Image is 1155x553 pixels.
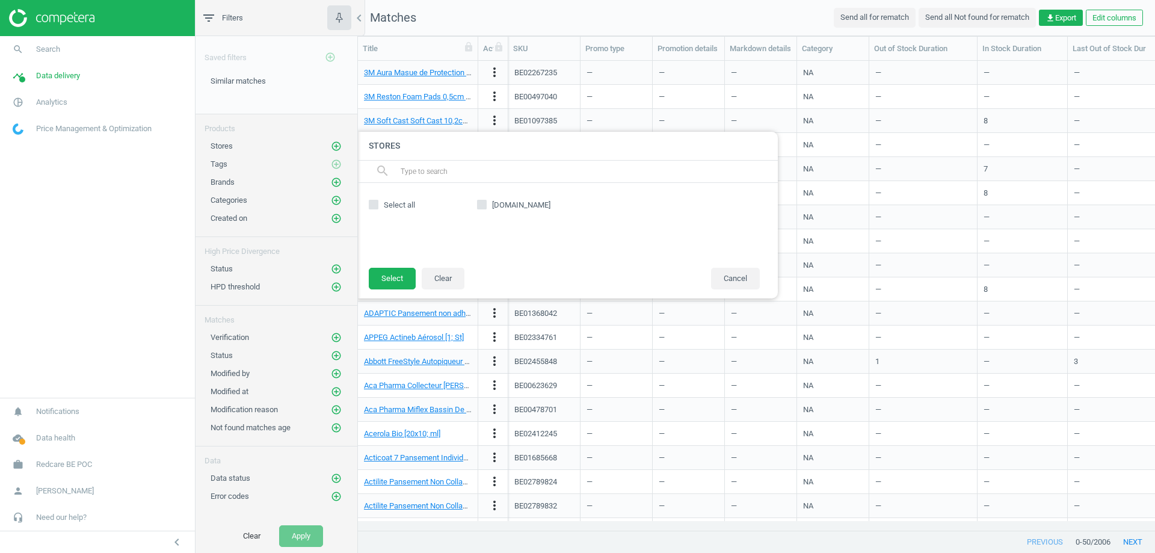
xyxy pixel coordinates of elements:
[211,333,249,342] span: Verification
[36,70,80,81] span: Data delivery
[211,351,233,360] span: Status
[331,177,342,188] i: add_circle_outline
[36,97,67,108] span: Analytics
[211,369,250,378] span: Modified by
[36,44,60,55] span: Search
[211,423,291,432] span: Not found matches age
[331,213,342,224] i: add_circle_outline
[330,490,342,502] button: add_circle_outline
[331,264,342,274] i: add_circle_outline
[211,159,227,168] span: Tags
[7,64,29,87] i: timeline
[330,281,342,293] button: add_circle_outline
[196,36,357,70] div: Saved filters
[211,405,278,414] span: Modification reason
[330,422,342,434] button: add_circle_outline
[330,404,342,416] button: add_circle_outline
[7,38,29,61] i: search
[211,214,247,223] span: Created on
[222,13,243,23] span: Filters
[330,472,342,484] button: add_circle_outline
[330,140,342,152] button: add_circle_outline
[331,141,342,152] i: add_circle_outline
[196,446,357,466] div: Data
[211,282,260,291] span: HPD threshold
[7,400,29,423] i: notifications
[331,159,342,170] i: add_circle_outline
[331,473,342,484] i: add_circle_outline
[36,459,92,470] span: Redcare BE POC
[230,525,273,547] button: Clear
[330,350,342,362] button: add_circle_outline
[331,332,342,343] i: add_circle_outline
[36,486,94,496] span: [PERSON_NAME]
[330,386,342,398] button: add_circle_outline
[7,91,29,114] i: pie_chart_outlined
[36,123,152,134] span: Price Management & Optimization
[211,76,266,85] span: Similar matches
[352,11,366,25] i: chevron_left
[196,114,357,134] div: Products
[331,422,342,433] i: add_circle_outline
[330,176,342,188] button: add_circle_outline
[330,158,342,170] button: add_circle_outline
[9,9,94,27] img: ajHJNr6hYgQAAAAASUVORK5CYII=
[330,263,342,275] button: add_circle_outline
[331,404,342,415] i: add_circle_outline
[279,525,323,547] button: Apply
[330,194,342,206] button: add_circle_outline
[7,506,29,529] i: headset_mic
[330,368,342,380] button: add_circle_outline
[7,427,29,450] i: cloud_done
[211,141,233,150] span: Stores
[357,132,778,160] h4: Stores
[211,264,233,273] span: Status
[318,45,342,70] button: add_circle_outline
[331,282,342,292] i: add_circle_outline
[211,178,235,187] span: Brands
[331,195,342,206] i: add_circle_outline
[211,474,250,483] span: Data status
[36,512,87,523] span: Need our help?
[331,368,342,379] i: add_circle_outline
[331,491,342,502] i: add_circle_outline
[13,123,23,135] img: wGWNvw8QSZomAAAAABJRU5ErkJggg==
[170,535,184,549] i: chevron_left
[7,480,29,502] i: person
[36,406,79,417] span: Notifications
[330,212,342,224] button: add_circle_outline
[330,332,342,344] button: add_circle_outline
[331,350,342,361] i: add_circle_outline
[162,534,192,550] button: chevron_left
[202,11,216,25] i: filter_list
[7,453,29,476] i: work
[331,386,342,397] i: add_circle_outline
[211,492,249,501] span: Error codes
[211,387,248,396] span: Modified at
[196,306,357,326] div: Matches
[36,433,75,443] span: Data health
[325,52,336,63] i: add_circle_outline
[211,196,247,205] span: Categories
[196,237,357,257] div: High Price Divergence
